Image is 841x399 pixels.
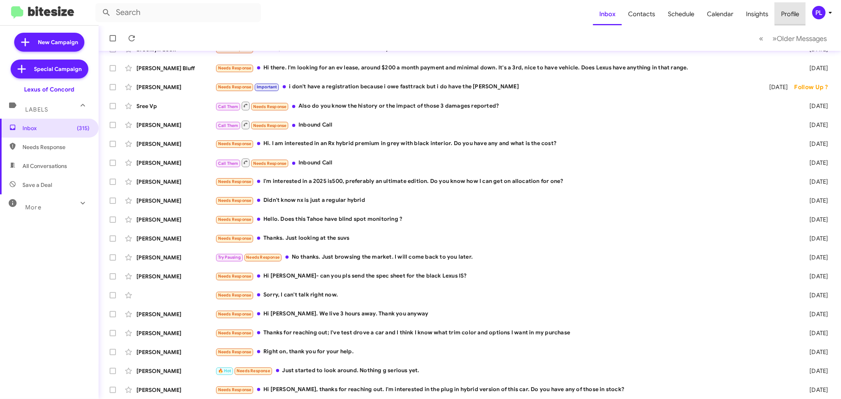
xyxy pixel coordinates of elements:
div: Hi there. I'm looking for an ev lease, around $200 a month payment and minimal down. It's a 3rd, ... [215,63,796,73]
span: Special Campaign [34,65,82,73]
div: [PERSON_NAME] [136,140,215,148]
div: [PERSON_NAME] [136,216,215,224]
span: « [759,34,763,43]
span: 🔥 Hot [218,368,231,373]
div: [PERSON_NAME] [136,178,215,186]
div: Hi. I am interested in an Rx hybrid premium in grey with black interior. Do you have any and what... [215,139,796,148]
span: Needs Response [218,65,252,71]
button: Previous [754,30,768,47]
div: Thanks. Just looking at the suvs [215,234,796,243]
div: No thanks. Just browsing the market. I will come back to you later. [215,253,796,262]
span: Older Messages [777,34,827,43]
div: [DATE] [796,64,835,72]
a: Special Campaign [11,60,88,78]
div: [PERSON_NAME] [136,367,215,375]
div: Inbound Call [215,120,796,130]
span: New Campaign [38,38,78,46]
span: Needs Response [218,236,252,241]
div: [DATE] [796,310,835,318]
a: Insights [740,3,775,26]
div: Sree Vp [136,102,215,110]
div: I'm interested in a 2025 is500, preferably an ultimate edition. Do you know how I can get on allo... [215,177,796,186]
div: [PERSON_NAME] Bluff [136,64,215,72]
div: [PERSON_NAME] [136,329,215,337]
div: Didn't know nx is just a regular hybrid [215,196,796,205]
span: Needs Response [218,311,252,317]
div: [DATE] [796,329,835,337]
div: Sorry, I can't talk right now. [215,291,796,300]
button: Next [768,30,832,47]
span: Needs Response [218,198,252,203]
span: Needs Response [218,141,252,146]
span: Labels [25,106,48,113]
div: [DATE] [796,102,835,110]
div: Thanks for reaching out; I've test drove a car and I think I know what trim color and options I w... [215,328,796,337]
span: (315) [77,124,90,132]
div: [DATE] [796,386,835,394]
span: Inbox [22,124,90,132]
div: [DATE] [796,197,835,205]
button: PL [806,6,832,19]
div: [DATE] [796,291,835,299]
div: Inbound Call [215,158,796,168]
span: Needs Response [218,330,252,336]
div: [DATE] [758,83,794,91]
div: [PERSON_NAME] [136,197,215,205]
span: Save a Deal [22,181,52,189]
nav: Page navigation example [755,30,832,47]
div: [DATE] [796,235,835,242]
span: Needs Response [218,349,252,354]
a: Inbox [593,3,622,26]
div: Hi [PERSON_NAME], thanks for reaching out. I'm interested in the plug in hybrid version of this c... [215,385,796,394]
div: [DATE] [796,348,835,356]
a: Schedule [662,3,701,26]
span: Important [257,84,277,89]
span: Needs Response [22,143,90,151]
div: [PERSON_NAME] [136,272,215,280]
span: Needs Response [218,274,252,279]
div: [DATE] [796,367,835,375]
span: Needs Response [218,217,252,222]
div: [DATE] [796,159,835,167]
div: [PERSON_NAME] [136,159,215,167]
span: Needs Response [218,387,252,392]
span: Needs Response [253,104,287,109]
div: [PERSON_NAME] [136,310,215,318]
div: Hi [PERSON_NAME]- can you pls send the spec sheet for the black Lexus IS? [215,272,796,281]
div: Just started to look around. Nothing g serious yet. [215,366,796,375]
a: Profile [775,3,806,26]
div: Lexus of Concord [24,86,75,93]
div: [PERSON_NAME] [136,121,215,129]
div: [DATE] [796,140,835,148]
span: Needs Response [253,123,287,128]
span: » [772,34,777,43]
a: Contacts [622,3,662,26]
div: [DATE] [796,216,835,224]
div: [DATE] [796,178,835,186]
div: Also do you know the history or the impact of those 3 damages reported? [215,101,796,111]
div: [PERSON_NAME] [136,254,215,261]
div: [PERSON_NAME] [136,83,215,91]
div: Hi [PERSON_NAME]. We live 3 hours away. Thank you anyway [215,310,796,319]
div: Follow Up ? [794,83,835,91]
div: [PERSON_NAME] [136,348,215,356]
div: [DATE] [796,254,835,261]
span: Needs Response [237,368,270,373]
div: Hello. Does this Tahoe have blind spot monitoring ? [215,215,796,224]
div: [DATE] [796,121,835,129]
span: More [25,204,41,211]
span: Call Them [218,123,239,128]
span: All Conversations [22,162,67,170]
span: Needs Response [218,293,252,298]
div: [DATE] [796,272,835,280]
div: [PERSON_NAME] [136,235,215,242]
div: [PERSON_NAME] [136,386,215,394]
input: Search [95,3,261,22]
div: i don't have a registration because i owe fasttrack but i do have the [PERSON_NAME] [215,82,758,91]
a: Calendar [701,3,740,26]
a: New Campaign [14,33,84,52]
